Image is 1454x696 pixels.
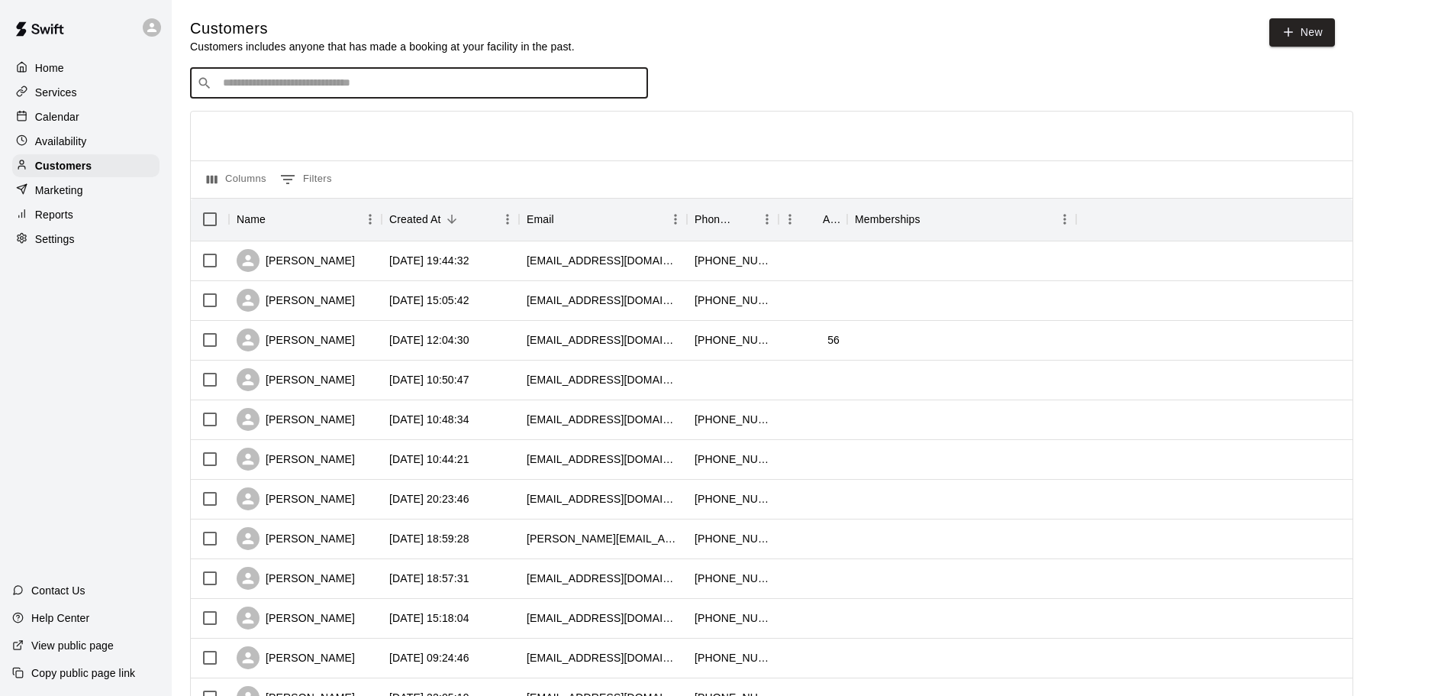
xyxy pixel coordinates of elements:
[527,610,679,626] div: carolynwoodham@gmail.com
[734,209,756,230] button: Sort
[527,332,679,348] div: stephanevenne@hotmail.com
[389,650,469,665] div: 2025-08-06 09:24:46
[190,68,648,99] div: Search customers by name or email
[31,638,114,653] p: View public page
[389,531,469,546] div: 2025-08-06 18:59:28
[35,109,79,125] p: Calendar
[12,105,160,128] a: Calendar
[527,253,679,268] div: megancjoyce@hotmail.com
[389,253,469,268] div: 2025-08-10 19:44:32
[190,18,575,39] h5: Customers
[389,491,469,507] div: 2025-08-06 20:23:46
[695,531,771,546] div: +12894001020
[920,209,942,230] button: Sort
[527,452,679,467] div: huttentj@gmail.com
[35,207,73,222] p: Reports
[695,293,771,308] div: +17163101128
[695,253,771,268] div: +19055800646
[31,665,135,681] p: Copy public page link
[695,650,771,665] div: +19059212776
[389,610,469,626] div: 2025-08-06 15:18:04
[31,610,89,626] p: Help Center
[190,39,575,54] p: Customers includes anyone that has made a booking at your facility in the past.
[695,332,771,348] div: +16475647906
[237,607,355,630] div: [PERSON_NAME]
[695,452,771,467] div: +19059219434
[527,531,679,546] div: b.hansra@hotmail.com
[1269,18,1335,47] a: New
[276,167,336,192] button: Show filters
[12,57,160,79] a: Home
[12,228,160,251] a: Settings
[756,208,779,231] button: Menu
[389,332,469,348] div: 2025-08-08 12:04:30
[237,567,355,590] div: [PERSON_NAME]
[12,179,160,202] a: Marketing
[664,208,687,231] button: Menu
[527,491,679,507] div: burnssamantha@hotmail.com
[266,209,287,230] button: Sort
[237,646,355,669] div: [PERSON_NAME]
[12,130,160,153] a: Availability
[237,487,355,510] div: [PERSON_NAME]
[695,198,734,241] div: Phone Number
[779,208,801,231] button: Menu
[12,154,160,177] a: Customers
[237,527,355,550] div: [PERSON_NAME]
[441,209,463,230] button: Sort
[35,134,87,149] p: Availability
[527,293,679,308] div: ellmannleah@gmail.com
[237,408,355,431] div: [PERSON_NAME]
[389,452,469,467] div: 2025-08-07 10:44:21
[519,198,687,241] div: Email
[237,329,355,351] div: [PERSON_NAME]
[695,571,771,586] div: +19055141188
[554,209,575,230] button: Sort
[382,198,519,241] div: Created At
[12,81,160,104] a: Services
[237,448,355,471] div: [PERSON_NAME]
[527,198,554,241] div: Email
[695,610,771,626] div: +19053992243
[527,372,679,387] div: jaymon0703@gmail.com
[527,412,679,427] div: aturner6@hotmail.com
[695,491,771,507] div: +12894406282
[203,167,270,192] button: Select columns
[237,198,266,241] div: Name
[12,203,160,226] a: Reports
[687,198,779,241] div: Phone Number
[801,209,823,230] button: Sort
[779,198,847,241] div: Age
[389,571,469,586] div: 2025-08-06 18:57:31
[229,198,382,241] div: Name
[496,208,519,231] button: Menu
[35,85,77,100] p: Services
[847,198,1076,241] div: Memberships
[823,198,840,241] div: Age
[527,571,679,586] div: ninasharmahansra@gmail.com
[237,249,355,272] div: [PERSON_NAME]
[389,198,441,241] div: Created At
[237,368,355,391] div: [PERSON_NAME]
[855,198,920,241] div: Memberships
[389,372,469,387] div: 2025-08-07 10:50:47
[35,158,92,173] p: Customers
[237,289,355,312] div: [PERSON_NAME]
[389,412,469,427] div: 2025-08-07 10:48:34
[359,208,382,231] button: Menu
[35,231,75,247] p: Settings
[35,60,64,76] p: Home
[35,183,83,198] p: Marketing
[527,650,679,665] div: dallasmalone84@gmail.com
[1053,208,1076,231] button: Menu
[695,412,771,427] div: +19058070602
[389,293,469,308] div: 2025-08-08 15:05:42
